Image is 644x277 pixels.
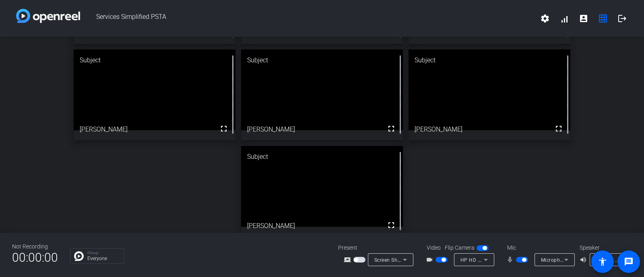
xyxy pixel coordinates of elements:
[598,14,608,23] mat-icon: grid_on
[374,256,410,263] span: Screen Sharing
[579,14,588,23] mat-icon: account_box
[87,251,120,255] p: Group
[409,49,570,71] div: Subject
[74,49,235,71] div: Subject
[555,9,574,28] button: signal_cellular_alt
[554,124,563,133] mat-icon: fullscreen
[16,9,80,23] img: white-gradient.svg
[12,242,58,251] div: Not Recording
[80,9,535,28] span: Services Simplified PSTA
[506,255,516,265] mat-icon: mic_none
[580,244,628,252] div: Speaker
[87,256,120,261] p: Everyone
[540,14,550,23] mat-icon: settings
[624,257,634,267] mat-icon: message
[499,244,580,252] div: Mic
[241,146,403,168] div: Subject
[12,248,58,267] span: 00:00:00
[460,256,525,263] span: HP HD Camera (04f2:b6c6)
[344,255,353,265] mat-icon: screen_share_outline
[74,251,84,261] img: Chat Icon
[338,244,419,252] div: Present
[580,255,589,265] mat-icon: volume_up
[445,244,475,252] span: Flip Camera
[426,255,436,265] mat-icon: videocam_outline
[598,257,607,267] mat-icon: accessibility
[427,244,441,252] span: Video
[386,124,396,133] mat-icon: fullscreen
[241,49,403,71] div: Subject
[386,220,396,230] mat-icon: fullscreen
[617,14,627,23] mat-icon: logout
[219,124,229,133] mat-icon: fullscreen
